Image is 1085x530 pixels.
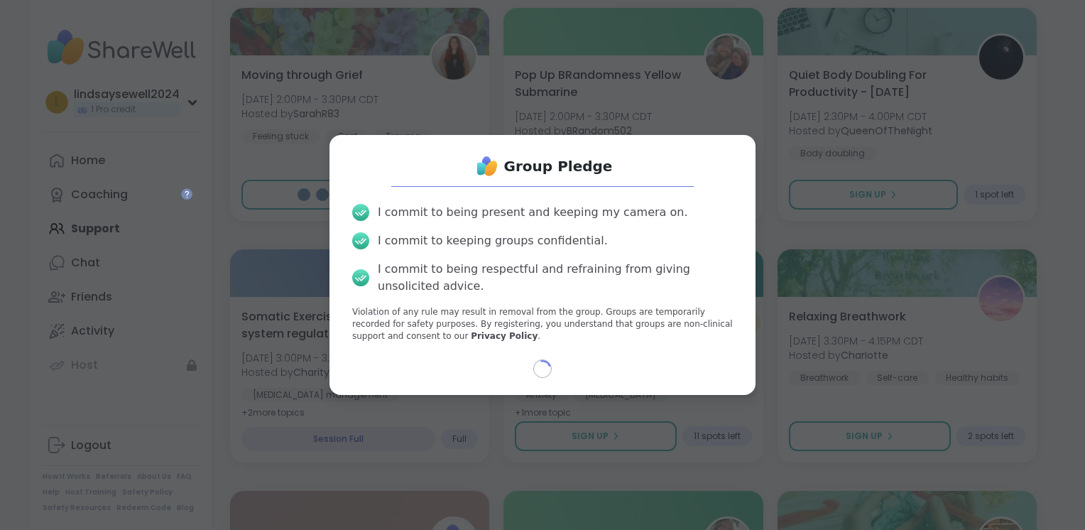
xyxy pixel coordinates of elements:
iframe: Spotlight [181,188,192,200]
img: ShareWell Logo [473,152,501,180]
div: I commit to being present and keeping my camera on. [378,204,687,221]
p: Violation of any rule may result in removal from the group. Groups are temporarily recorded for s... [352,306,733,342]
a: Privacy Policy [471,331,538,341]
h1: Group Pledge [504,156,613,176]
div: I commit to keeping groups confidential. [378,232,608,249]
div: I commit to being respectful and refraining from giving unsolicited advice. [378,261,733,295]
